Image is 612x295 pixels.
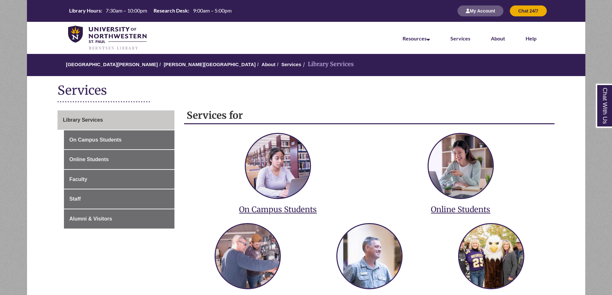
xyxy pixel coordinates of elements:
a: Hours Today [67,7,234,15]
img: services for faculty [216,224,280,288]
a: Staff [64,189,174,209]
th: Library Hours: [67,7,103,14]
a: [PERSON_NAME][GEOGRAPHIC_DATA] [164,62,256,67]
a: About [262,62,275,67]
a: Chat 24/7 [510,8,546,13]
img: services for staff [337,224,402,288]
span: 7:30am – 10:00pm [106,7,147,13]
span: Library Services [63,117,103,123]
li: Library Services [301,60,354,69]
img: services for on campus students [246,134,310,198]
button: Chat 24/7 [510,5,546,16]
img: UNWSP Library Logo [68,26,147,51]
a: Alumni & Visitors [64,209,174,229]
h2: Services for [184,107,554,124]
button: My Account [457,5,503,16]
a: My Account [457,8,503,13]
a: Help [526,35,537,41]
a: [GEOGRAPHIC_DATA][PERSON_NAME] [66,62,158,67]
a: services for on campus students On Campus Students [191,127,365,214]
th: Research Desk: [151,7,190,14]
a: On Campus Students [64,130,174,150]
div: Guide Page Menu [58,110,174,229]
img: services for alumni and visitors [459,224,523,288]
a: About [491,35,505,41]
a: Library Services [58,110,174,130]
a: Online Students [64,150,174,169]
a: Faculty [64,170,174,189]
h3: On Campus Students [191,204,365,214]
img: services for online students [429,134,493,198]
h1: Services [58,82,555,100]
h3: Online Students [374,204,547,214]
a: Services [450,35,470,41]
a: Resources [403,35,430,41]
table: Hours Today [67,7,234,14]
a: services for online students Online Students [374,127,547,214]
span: 9:00am – 5:00pm [193,7,232,13]
a: Services [281,62,301,67]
